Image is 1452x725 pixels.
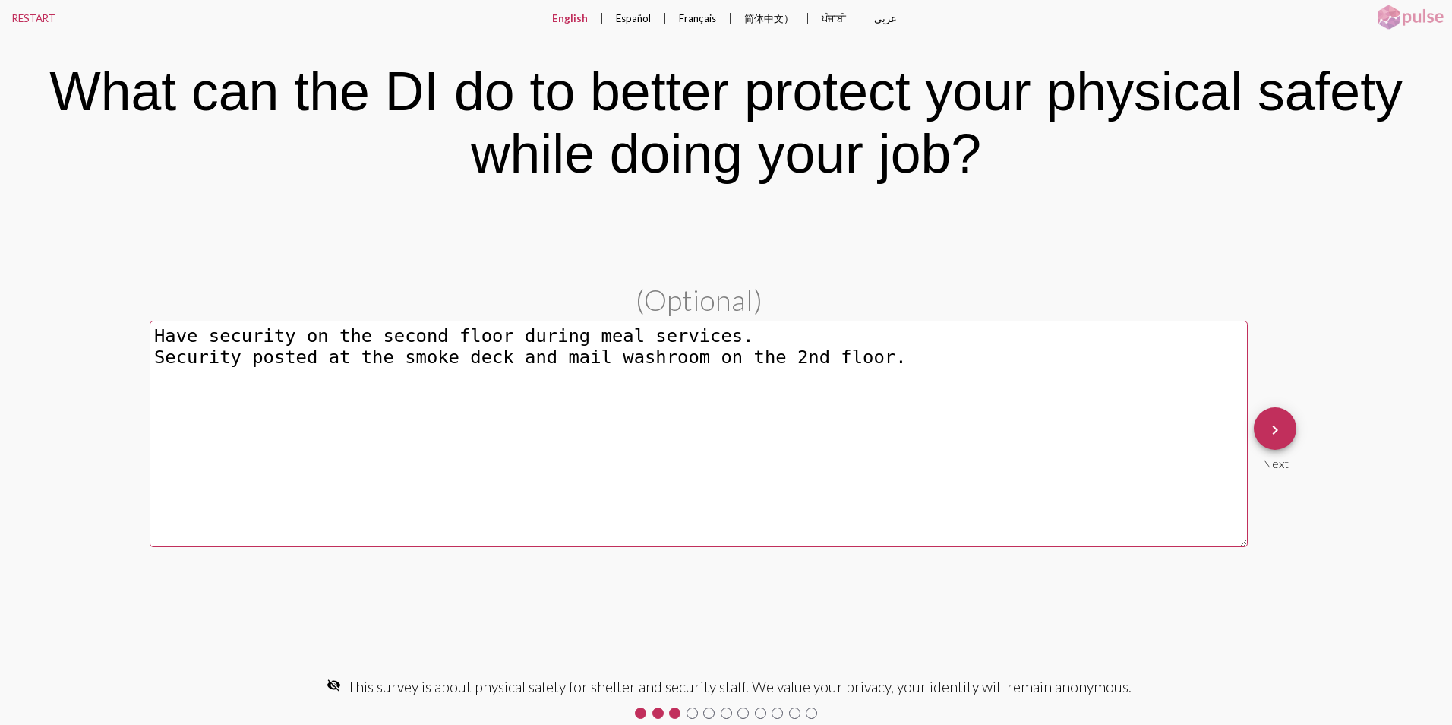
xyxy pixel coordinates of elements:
span: (Optional) [636,282,762,317]
mat-icon: keyboard_arrow_right [1266,421,1284,439]
div: What can the DI do to better protect your physical safety while doing your job? [22,60,1431,185]
img: pulsehorizontalsmall.png [1372,4,1448,31]
mat-icon: visibility_off [327,678,341,692]
span: This survey is about physical safety for shelter and security staff. We value your privacy, your ... [347,678,1132,695]
div: Next [1254,450,1296,470]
